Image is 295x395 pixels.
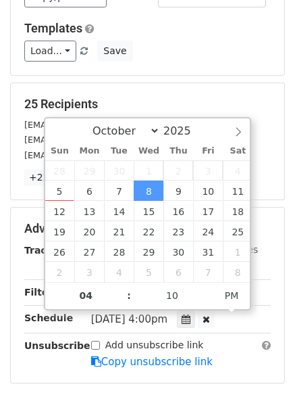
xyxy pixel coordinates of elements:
[74,181,104,201] span: October 6, 2025
[134,221,163,241] span: October 22, 2025
[134,201,163,221] span: October 15, 2025
[104,147,134,156] span: Tue
[193,262,223,282] span: November 7, 2025
[45,201,75,221] span: October 12, 2025
[45,221,75,241] span: October 19, 2025
[24,287,59,298] strong: Filters
[91,313,167,325] span: [DATE] 4:00pm
[24,41,76,62] a: Load...
[24,120,175,130] small: [EMAIL_ADDRESS][DOMAIN_NAME]
[193,221,223,241] span: October 24, 2025
[24,221,271,236] h5: Advanced
[160,124,209,137] input: Year
[104,181,134,201] span: October 7, 2025
[24,312,73,323] strong: Schedule
[223,160,252,181] span: October 4, 2025
[193,241,223,262] span: October 31, 2025
[163,181,193,201] span: October 9, 2025
[127,282,131,309] span: :
[24,150,175,160] small: [EMAIL_ADDRESS][DOMAIN_NAME]
[163,160,193,181] span: October 2, 2025
[24,245,70,256] strong: Tracking
[74,201,104,221] span: October 13, 2025
[193,201,223,221] span: October 17, 2025
[74,241,104,262] span: October 27, 2025
[104,201,134,221] span: October 14, 2025
[104,221,134,241] span: October 21, 2025
[91,356,213,368] a: Copy unsubscribe link
[131,282,213,309] input: Minute
[163,201,193,221] span: October 16, 2025
[163,262,193,282] span: November 6, 2025
[24,97,271,112] h5: 25 Recipients
[74,221,104,241] span: October 20, 2025
[193,181,223,201] span: October 10, 2025
[104,241,134,262] span: October 28, 2025
[213,282,250,309] span: Click to toggle
[45,160,75,181] span: September 28, 2025
[45,262,75,282] span: November 2, 2025
[105,338,204,352] label: Add unsubscribe link
[223,147,252,156] span: Sat
[45,282,128,309] input: Hour
[193,160,223,181] span: October 3, 2025
[97,41,132,62] button: Save
[223,241,252,262] span: November 1, 2025
[134,262,163,282] span: November 5, 2025
[45,241,75,262] span: October 26, 2025
[223,221,252,241] span: October 25, 2025
[45,147,75,156] span: Sun
[223,181,252,201] span: October 11, 2025
[163,147,193,156] span: Thu
[24,135,175,145] small: [EMAIL_ADDRESS][DOMAIN_NAME]
[104,262,134,282] span: November 4, 2025
[134,241,163,262] span: October 29, 2025
[74,147,104,156] span: Mon
[223,201,252,221] span: October 18, 2025
[163,241,193,262] span: October 30, 2025
[104,160,134,181] span: September 30, 2025
[223,262,252,282] span: November 8, 2025
[74,160,104,181] span: September 29, 2025
[193,147,223,156] span: Fri
[134,181,163,201] span: October 8, 2025
[45,181,75,201] span: October 5, 2025
[74,262,104,282] span: November 3, 2025
[24,169,81,186] a: +22 more
[163,221,193,241] span: October 23, 2025
[134,147,163,156] span: Wed
[134,160,163,181] span: October 1, 2025
[24,340,90,351] strong: Unsubscribe
[227,330,295,395] iframe: Chat Widget
[24,21,82,35] a: Templates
